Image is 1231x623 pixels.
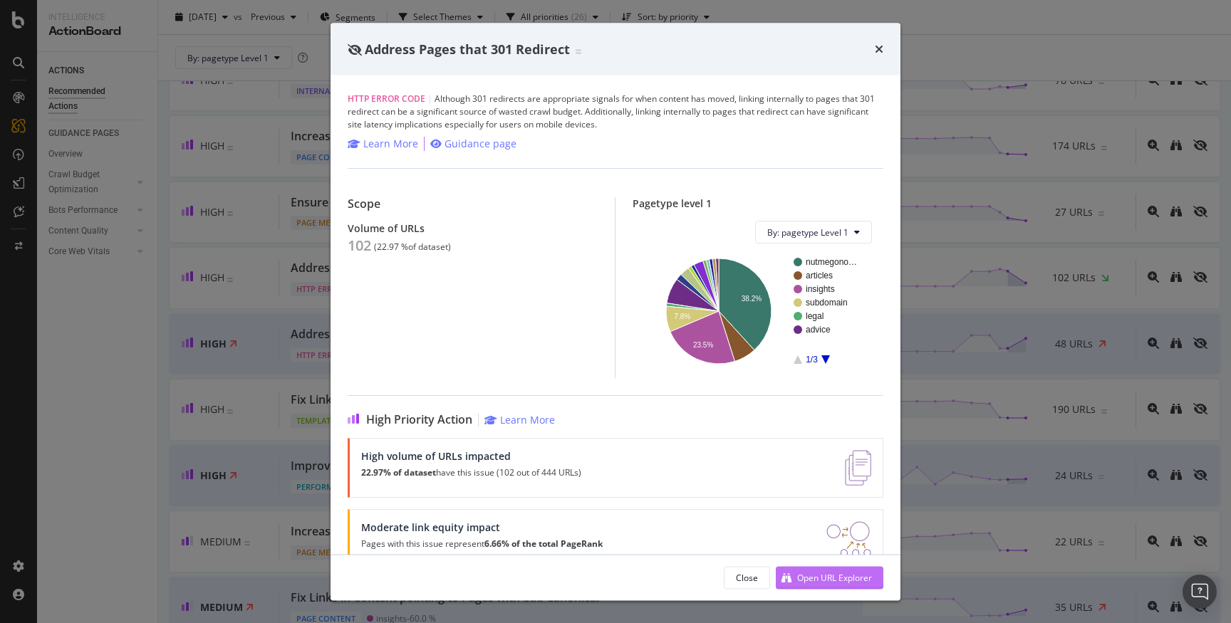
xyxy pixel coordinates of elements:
div: Open URL Explorer [797,571,872,583]
div: Learn More [363,137,418,151]
text: 7.8% [674,313,690,320]
div: modal [331,23,900,600]
div: Scope [348,197,598,211]
button: By: pagetype Level 1 [755,221,872,244]
div: Moderate link equity impact [361,521,603,533]
span: Address Pages that 301 Redirect [365,40,570,57]
img: Equal [576,49,581,53]
text: articles [806,271,833,281]
strong: 22.97% of dataset [361,466,436,478]
span: High Priority Action [366,413,472,426]
div: ( 22.97 % of dataset ) [374,242,451,252]
svg: A chart. [644,255,872,367]
span: | [427,93,432,105]
div: Learn More [500,413,555,426]
text: 23.5% [693,341,713,349]
text: legal [806,311,824,321]
text: 38.2% [742,294,762,302]
div: 102 [348,237,371,254]
div: Although 301 redirects are appropriate signals for when content has moved, linking internally to ... [348,93,883,131]
a: Learn More [348,137,418,151]
div: times [875,40,883,58]
div: Close [736,571,758,583]
button: Open URL Explorer [776,566,883,589]
p: Pages with this issue represent [361,539,603,549]
span: By: pagetype Level 1 [767,226,848,238]
button: Close [724,566,770,589]
text: subdomain [806,298,848,308]
text: insights [806,284,835,294]
div: Pagetype level 1 [633,197,883,209]
span: HTTP Error Code [348,93,425,105]
a: Learn More [484,413,555,426]
div: Guidance page [445,137,516,151]
img: e5DMFwAAAABJRU5ErkJggg== [845,450,871,486]
strong: 6.66% of the total PageRank [484,538,603,550]
div: Volume of URLs [348,222,598,234]
img: DDxVyA23.png [826,521,871,557]
text: 1/3 [806,355,818,365]
div: Open Intercom Messenger [1183,575,1217,609]
text: nutmegono… [806,257,857,267]
a: Guidance page [430,137,516,151]
div: eye-slash [348,43,362,55]
p: have this issue (102 out of 444 URLs) [361,468,581,478]
div: High volume of URLs impacted [361,450,581,462]
text: advice [806,325,831,335]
